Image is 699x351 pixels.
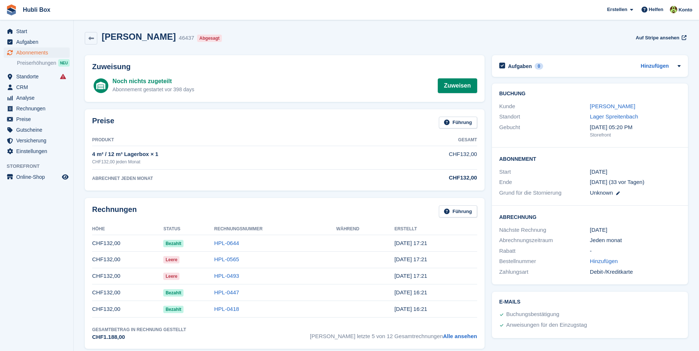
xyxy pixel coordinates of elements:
h2: Abonnement [499,155,681,162]
div: Abonnement gestartet vor 398 days [112,86,194,93]
div: Anweisungen für den Einzugstag [506,321,587,330]
i: Es sind Fehler bei der Synchronisierung von Smart-Einträgen aufgetreten [60,74,66,79]
div: Noch nichts zugeteilt [112,77,194,86]
th: Produkt [92,134,362,146]
th: Während [336,223,394,235]
h2: Aufgaben [508,63,532,70]
time: 2025-02-10 15:21:25 UTC [394,306,427,312]
a: menu [4,135,70,146]
span: [DATE] (33 vor Tagen) [590,179,644,185]
a: HPL-0644 [214,240,239,246]
span: Leere [163,273,179,280]
div: Gebucht [499,123,590,139]
div: CHF1.188,00 [92,333,186,341]
td: CHF132,00 [92,235,163,252]
span: Bezahlt [163,306,184,313]
div: Abgesagt [197,35,222,42]
span: Abonnements [16,47,60,58]
td: CHF132,00 [92,301,163,318]
th: Erstellt [394,223,477,235]
div: [DATE] [590,226,681,234]
img: Luca Space4you [670,6,677,13]
div: Bestellnummer [499,257,590,266]
div: Gesamtbetrag in Rechnung gestellt [92,326,186,333]
h2: Rechnungen [92,205,137,217]
td: CHF132,00 [362,146,477,169]
h2: Preise [92,117,114,129]
div: NEU [58,59,70,67]
h2: [PERSON_NAME] [102,32,176,42]
span: Konto [678,6,692,14]
time: 2025-04-10 15:21:01 UTC [394,273,427,279]
a: Hinzufügen [641,62,669,71]
a: Zuweisen [438,78,477,93]
span: Preiserhöhungen [17,60,56,67]
div: 4 m² / 12 m³ Lagerbox × 1 [92,150,362,159]
a: Speisekarte [4,172,70,182]
span: Gutscheine [16,125,60,135]
span: Leere [163,256,179,263]
span: Bezahlt [163,240,184,247]
h2: Zuweisung [92,63,477,71]
span: Erstellen [607,6,627,13]
span: Standorte [16,71,60,82]
div: CHF132,00 jeden Monat [92,159,362,165]
div: [DATE] 05:20 PM [590,123,681,132]
div: Zahlungsart [499,268,590,276]
th: Rechnungsnummer [214,223,336,235]
div: Storefront [590,131,681,139]
span: Einstellungen [16,146,60,156]
div: - [590,247,681,255]
a: HPL-0447 [214,289,239,295]
th: Status [163,223,214,235]
div: CHF132,00 [362,174,477,182]
div: Start [499,168,590,176]
a: Lager Spreitenbach [590,113,638,120]
time: 2025-05-10 15:21:26 UTC [394,256,427,262]
div: Ende [499,178,590,187]
a: Hinzufügen [590,257,618,266]
span: Start [16,26,60,36]
a: Vorschau-Shop [61,173,70,181]
span: [PERSON_NAME] letzte 5 von 12 Gesamtrechnungen [310,326,477,341]
span: CRM [16,82,60,92]
h2: Buchung [499,91,681,97]
a: Preiserhöhungen NEU [17,59,70,67]
a: menu [4,82,70,92]
div: ABRECHNET JEDEN MONAT [92,175,362,182]
a: HPL-0418 [214,306,239,312]
time: 2025-03-10 15:21:19 UTC [394,289,427,295]
a: [PERSON_NAME] [590,103,635,109]
span: Helfen [649,6,664,13]
a: menu [4,37,70,47]
a: menu [4,26,70,36]
div: Rabatt [499,247,590,255]
div: Grund für die Stornierung [499,189,590,197]
td: CHF132,00 [92,268,163,284]
span: Aufgaben [16,37,60,47]
a: menu [4,114,70,124]
a: menu [4,103,70,114]
td: CHF132,00 [92,251,163,268]
a: Hubli Box [20,4,53,16]
th: Höhe [92,223,163,235]
time: 2024-07-09 23:00:00 UTC [590,168,607,176]
time: 2025-06-10 15:21:36 UTC [394,240,427,246]
th: Gesamt [362,134,477,146]
a: Auf Stripe ansehen [633,32,688,44]
span: Bezahlt [163,289,184,297]
a: HPL-0493 [214,273,239,279]
a: Führung [439,205,477,217]
a: menu [4,125,70,135]
a: menu [4,47,70,58]
span: Preise [16,114,60,124]
div: 0 [535,63,543,70]
span: Versicherung [16,135,60,146]
a: Führung [439,117,477,129]
span: Storefront [7,163,73,170]
span: Online-Shop [16,172,60,182]
span: Auf Stripe ansehen [636,34,679,42]
span: Unknown [590,189,613,196]
a: Alle ansehen [443,333,477,339]
div: Debit-/Kreditkarte [590,268,681,276]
